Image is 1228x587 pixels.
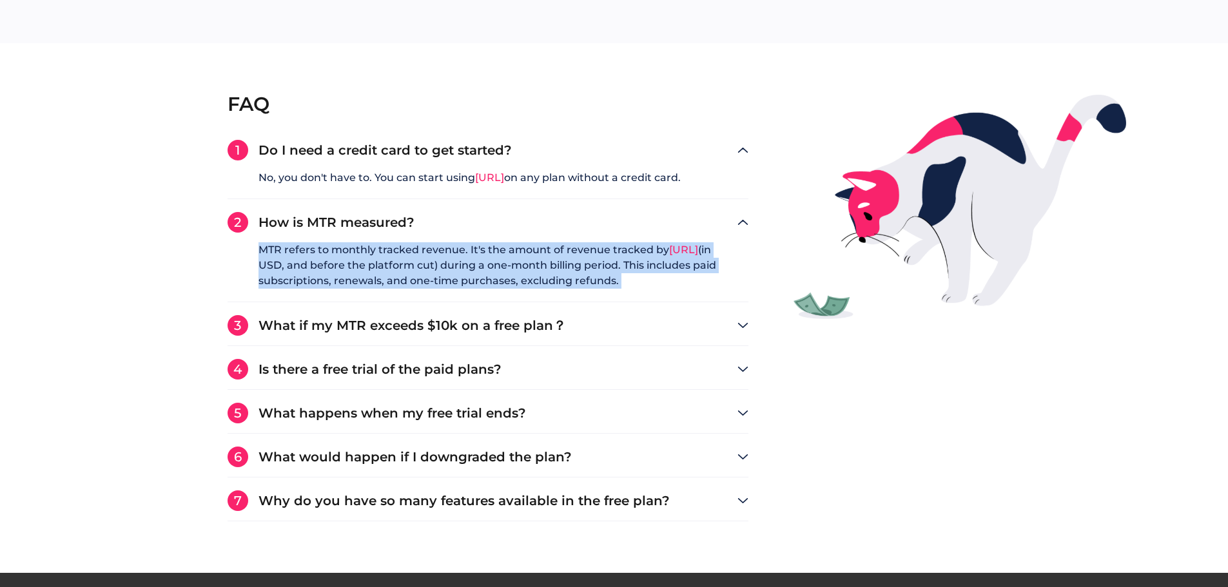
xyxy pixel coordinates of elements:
div: 7 [228,490,248,511]
img: muffinMoney [794,95,1126,319]
h2: FAQ [228,95,748,114]
h3: How is MTR measured? [258,216,737,229]
a: [URL] [475,171,504,184]
h3: What would happen if I downgraded the plan? [258,450,737,463]
div: 6 [228,447,248,467]
h3: Is there a free trial of the paid plans? [258,363,737,376]
h3: Why do you have so many features available in the free plan? [258,494,737,507]
h3: What if my MTR exceeds $10k on a free plan？ [258,319,737,332]
q: No, you don't have to. You can start using on any plan without a credit card. [228,170,748,198]
div: 5 [228,403,248,423]
div: 1 [228,140,248,160]
q: MTR refers to monthly tracked revenue. It's the amount of revenue tracked by (in USD, and before ... [228,242,748,302]
a: [URL] [669,244,698,256]
h3: Do I need a credit card to get started? [258,144,737,157]
div: 2 [228,212,248,233]
h3: What happens when my free trial ends? [258,407,737,419]
div: 4 [228,359,248,380]
div: 3 [228,315,248,336]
